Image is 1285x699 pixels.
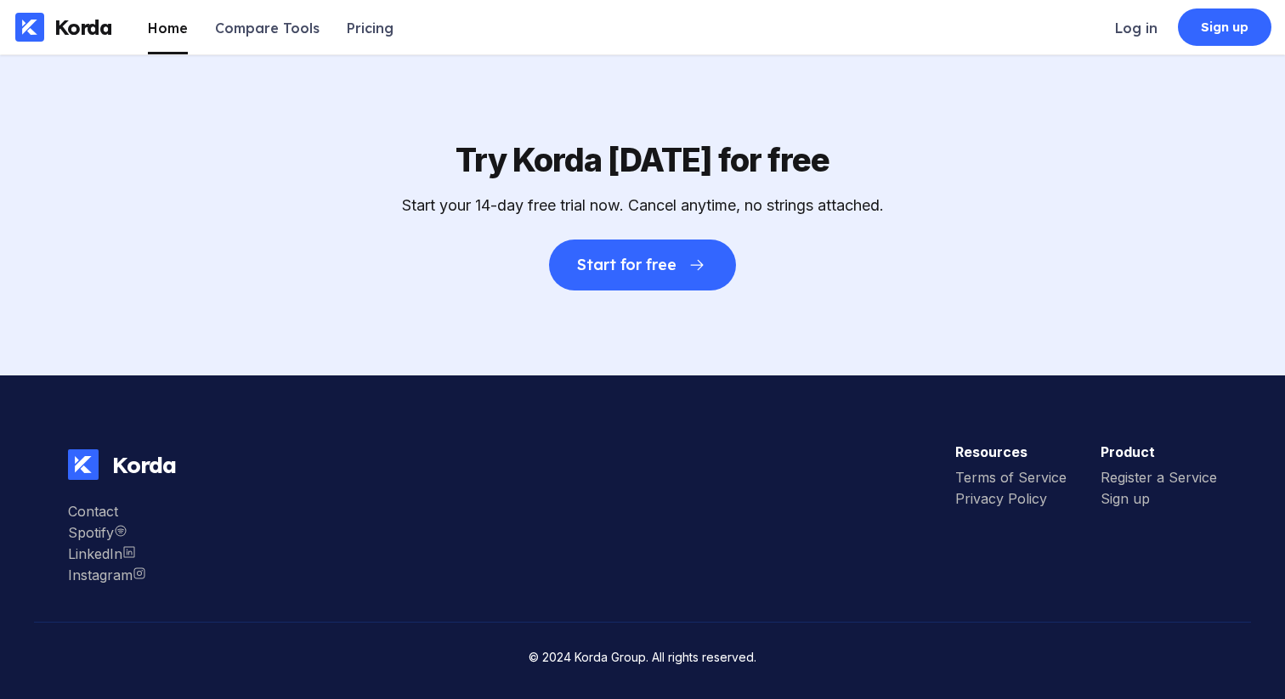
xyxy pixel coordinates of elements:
[68,567,146,588] a: Instagram
[1201,19,1249,36] div: Sign up
[68,567,146,583] div: Instagram
[68,503,146,520] div: Contact
[54,14,112,40] div: Korda
[955,469,1067,486] div: Terms of Service
[1101,490,1217,507] div: Sign up
[577,256,676,273] div: Start for free
[347,20,393,37] div: Pricing
[215,20,320,37] div: Compare Tools
[955,469,1067,490] a: Terms of Service
[955,443,1067,460] h3: Resources
[402,196,884,214] div: Start your 14-day free trial now. Cancel anytime, no strings attached.
[68,503,146,524] a: Contact
[529,650,756,664] small: © 2024 Korda Group. All rights reserved.
[1101,490,1217,511] a: Sign up
[1101,469,1217,490] a: Register a Service
[68,545,146,567] a: LinkedIn
[68,524,146,545] a: Instagram
[1101,443,1217,460] h3: Product
[549,214,736,290] a: Start for free
[955,490,1067,507] div: Privacy Policy
[68,545,146,562] div: LinkedIn
[1115,20,1158,37] div: Log in
[1178,8,1271,46] a: Sign up
[955,490,1067,511] a: Privacy Policy
[148,20,188,37] div: Home
[1101,469,1217,486] div: Register a Service
[456,140,829,179] div: Try Korda [DATE] for free
[99,451,176,479] div: Korda
[68,524,146,541] div: Spotify
[549,240,736,290] button: Start for free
